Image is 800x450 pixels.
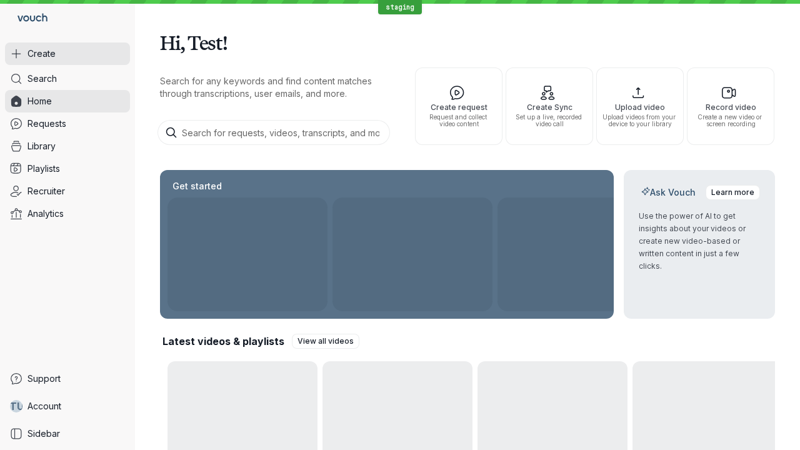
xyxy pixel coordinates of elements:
a: Support [5,367,130,390]
span: View all videos [297,335,354,347]
span: Recruiter [27,185,65,197]
span: Record video [692,103,769,111]
h2: Ask Vouch [639,186,698,199]
a: Playlists [5,157,130,180]
span: Analytics [27,207,64,220]
span: Upload videos from your device to your library [602,114,678,127]
a: Go to homepage [5,5,52,32]
h2: Get started [170,180,224,192]
span: Create [27,47,56,60]
span: U [17,400,24,412]
span: Account [27,400,61,412]
a: Learn more [706,185,760,200]
span: Learn more [711,186,754,199]
a: Sidebar [5,422,130,445]
span: Requests [27,117,66,130]
span: Library [27,140,56,152]
span: Support [27,372,61,385]
span: Home [27,95,52,107]
button: Create requestRequest and collect video content [415,67,502,145]
a: View all videos [292,334,359,349]
span: Set up a live, recorded video call [511,114,587,127]
button: Create SyncSet up a live, recorded video call [506,67,593,145]
a: Search [5,67,130,90]
input: Search for requests, videos, transcripts, and more... [157,120,390,145]
a: TUAccount [5,395,130,417]
a: Library [5,135,130,157]
button: Create [5,42,130,65]
span: T [9,400,17,412]
span: Create request [421,103,497,111]
span: Upload video [602,103,678,111]
p: Use the power of AI to get insights about your videos or create new video-based or written conten... [639,210,760,272]
button: Record videoCreate a new video or screen recording [687,67,774,145]
span: Create Sync [511,103,587,111]
button: Upload videoUpload videos from your device to your library [596,67,684,145]
span: Create a new video or screen recording [692,114,769,127]
h1: Hi, Test! [160,25,775,60]
a: Requests [5,112,130,135]
span: Request and collect video content [421,114,497,127]
span: Sidebar [27,427,60,440]
a: Recruiter [5,180,130,202]
a: Analytics [5,202,130,225]
span: Search [27,72,57,85]
span: Playlists [27,162,60,175]
h2: Latest videos & playlists [162,334,284,348]
a: Home [5,90,130,112]
p: Search for any keywords and find content matches through transcriptions, user emails, and more. [160,75,392,100]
